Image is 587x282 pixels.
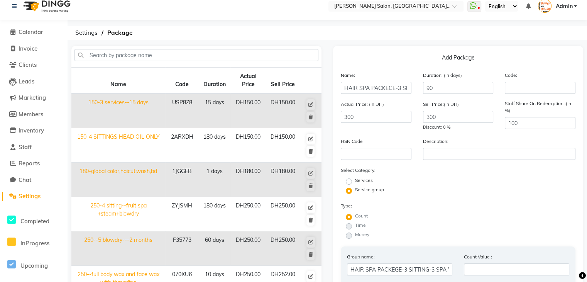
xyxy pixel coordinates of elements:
span: Invoice [19,45,37,52]
span: Completed [20,217,49,225]
span: Package [103,26,136,40]
td: 2ARXDH [165,128,199,163]
td: 250--5 blowdry---2 months [71,231,165,266]
td: F35773 [165,231,199,266]
label: Service group [355,186,384,193]
td: 150-3 services--15 days [71,93,165,128]
a: Invoice [2,44,66,53]
span: Leads [19,78,34,85]
span: Discount: 0 % [423,124,450,130]
a: Marketing [2,93,66,102]
td: 250-4 sitting--fruit spa +steam+blowdry [71,197,165,231]
td: DH250.00 [266,197,300,231]
td: 180-global color,haicut,wash,bd [71,163,165,197]
td: 15 days [199,93,230,128]
td: DH180.00 [230,163,266,197]
a: Inventory [2,126,66,135]
td: DH150.00 [230,93,266,128]
td: ZYJSMH [165,197,199,231]
td: DH150.00 [266,128,300,163]
input: Search by package name [74,49,318,61]
label: Count [355,212,368,219]
span: Settings [19,192,41,200]
label: Time [355,222,366,229]
td: 1 days [199,163,230,197]
label: Actual Price: (In DH) [341,101,384,108]
label: HSN Code [341,138,363,145]
span: Clients [19,61,37,68]
span: Marketing [19,94,46,101]
label: Duration: (in days) [423,72,462,79]
label: Staff Share On Redemption :(In %) [505,100,575,114]
label: Type: [341,202,352,209]
span: Staff [19,143,32,151]
a: Leads [2,77,66,86]
td: DH250.00 [266,231,300,266]
span: Inventory [19,127,44,134]
label: Select Category: [341,167,376,174]
a: Reports [2,159,66,168]
a: Members [2,110,66,119]
label: Money [355,231,369,238]
td: DH180.00 [266,163,300,197]
label: Sell Price:(In DH) [423,101,459,108]
a: Staff [2,143,66,152]
span: Reports [19,160,40,167]
p: Add Package [341,54,575,65]
th: Sell Price [266,68,300,94]
span: Admin [555,2,572,10]
a: Settings [2,192,66,201]
label: Code: [505,72,517,79]
label: Count Value : [464,253,492,260]
label: Services [355,177,373,184]
th: Code [165,68,199,94]
td: 180 days [199,128,230,163]
td: DH250.00 [230,197,266,231]
span: Upcoming [20,262,48,269]
label: Group name: [347,253,375,260]
label: Name: [341,72,355,79]
th: Actual Price [230,68,266,94]
td: DH250.00 [230,231,266,266]
a: Calendar [2,28,66,37]
a: Chat [2,176,66,185]
td: DH150.00 [266,93,300,128]
td: 60 days [199,231,230,266]
span: Members [19,110,43,118]
td: USP8Z8 [165,93,199,128]
span: Settings [71,26,101,40]
a: Clients [2,61,66,70]
td: DH150.00 [230,128,266,163]
label: Description: [423,138,448,145]
span: InProgress [20,240,49,247]
span: Chat [19,176,31,183]
td: 150-4 SITTINGS HEAD OIL ONLY [71,128,165,163]
span: Calendar [19,28,43,36]
td: 180 days [199,197,230,231]
th: Name [71,68,165,94]
th: Duration [199,68,230,94]
td: 1JGGEB [165,163,199,197]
